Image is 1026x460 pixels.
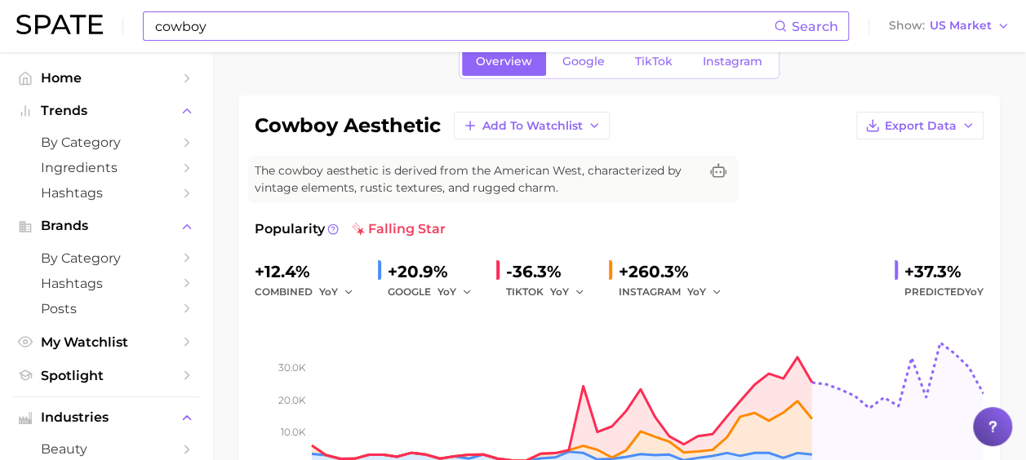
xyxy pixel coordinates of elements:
img: falling star [352,223,365,236]
button: Brands [13,214,199,238]
span: by Category [41,250,171,266]
a: Hashtags [13,271,199,296]
span: Posts [41,301,171,316]
span: Home [41,70,171,86]
input: Search here for a brand, industry, or ingredient [153,12,774,40]
button: YoY [687,282,722,302]
span: Trends [41,104,171,118]
div: -36.3% [506,259,596,285]
span: Overview [476,55,532,69]
a: Spotlight [13,363,199,388]
span: Spotlight [41,368,171,383]
img: SPATE [16,15,103,34]
div: +12.4% [255,259,365,285]
span: TikTok [635,55,673,69]
a: by Category [13,245,199,271]
span: Add to Watchlist [482,119,583,133]
span: The cowboy aesthetic is derived from the American West, characterized by vintage elements, rustic... [255,162,699,197]
span: My Watchlist [41,334,171,350]
span: Hashtags [41,276,171,291]
a: Hashtags [13,180,199,206]
a: Posts [13,296,199,321]
span: Search [792,19,838,34]
button: Industries [13,405,199,430]
button: Trends [13,99,199,123]
a: TikTok [621,47,686,76]
h1: cowboy aesthetic [255,116,441,135]
div: +37.3% [904,259,984,285]
span: YoY [550,285,569,299]
button: ShowUS Market [885,15,1014,37]
span: by Category [41,135,171,150]
div: +260.3% [619,259,733,285]
span: beauty [41,441,171,457]
span: Brands [41,219,171,233]
span: Industries [41,410,171,425]
span: Instagram [703,55,762,69]
a: by Category [13,130,199,155]
button: YoY [319,282,354,302]
span: Google [562,55,605,69]
div: GOOGLE [388,282,483,302]
span: Popularity [255,219,325,239]
span: YoY [965,285,984,298]
div: combined [255,282,365,302]
span: Export Data [885,119,957,133]
a: My Watchlist [13,330,199,355]
span: Ingredients [41,160,171,175]
span: Hashtags [41,185,171,201]
button: YoY [437,282,473,302]
span: Predicted [904,282,984,302]
span: YoY [319,285,338,299]
span: Show [889,21,925,30]
button: YoY [550,282,585,302]
a: Overview [462,47,546,76]
button: Export Data [856,112,984,139]
div: +20.9% [388,259,483,285]
a: Instagram [689,47,776,76]
div: TIKTOK [506,282,596,302]
a: Home [13,65,199,91]
span: falling star [352,219,446,239]
span: US Market [930,21,992,30]
div: INSTAGRAM [619,282,733,302]
span: YoY [687,285,706,299]
a: Google [549,47,619,76]
button: Add to Watchlist [454,112,610,139]
span: YoY [437,285,456,299]
a: Ingredients [13,155,199,180]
